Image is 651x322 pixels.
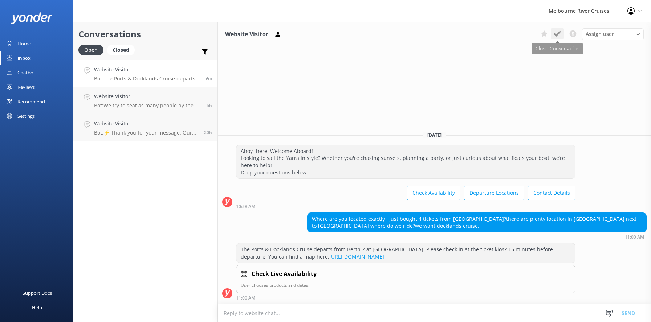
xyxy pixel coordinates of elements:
div: Settings [17,109,35,123]
h3: Website Visitor [225,30,268,39]
div: Where are you located exactly i just bought 4 tickets from [GEOGRAPHIC_DATA]?there are plenty loc... [308,213,646,232]
a: Open [78,46,107,54]
h4: Website Visitor [94,66,200,74]
span: Sep 24 2025 02:58pm (UTC +10:00) Australia/Sydney [204,129,212,136]
p: Bot: We try to seat as many people by the windows as possible, but not everyone is able to sit th... [94,102,201,109]
div: The Ports & Docklands Cruise departs from Berth 2 at [GEOGRAPHIC_DATA]. Please check in at the ti... [236,243,575,263]
span: Sep 25 2025 11:00am (UTC +10:00) Australia/Sydney [206,75,212,81]
div: Sep 25 2025 11:00am (UTC +10:00) Australia/Sydney [307,234,647,239]
strong: 10:58 AM [236,205,255,209]
a: Website VisitorBot:The Ports & Docklands Cruise departs from Berth 2 at [GEOGRAPHIC_DATA]. Please... [73,60,217,87]
div: Assign User [582,28,644,40]
a: [URL][DOMAIN_NAME]. [329,253,386,260]
div: Inbox [17,51,31,65]
p: Bot: ⚡ Thank you for your message. Our office hours are Mon - Fri 9.30am - 5pm. We'll get back to... [94,129,199,136]
span: Assign user [586,30,614,38]
h4: Website Visitor [94,92,201,100]
h2: Conversations [78,27,212,41]
button: Contact Details [528,186,575,200]
div: Recommend [17,94,45,109]
div: Reviews [17,80,35,94]
h4: Website Visitor [94,120,199,128]
span: [DATE] [423,132,446,138]
a: Website VisitorBot:We try to seat as many people by the windows as possible, but not everyone is ... [73,87,217,114]
div: Ahoy there! Welcome Aboard! Looking to sail the Yarra in style? Whether you're chasing sunsets, p... [236,145,575,178]
strong: 11:00 AM [236,296,255,300]
strong: 11:00 AM [625,235,644,239]
div: Support Docs [23,286,52,300]
p: Bot: The Ports & Docklands Cruise departs from Berth 2 at [GEOGRAPHIC_DATA]. Please check in at t... [94,75,200,82]
div: Sep 25 2025 10:58am (UTC +10:00) Australia/Sydney [236,204,575,209]
div: Help [32,300,42,315]
span: Sep 25 2025 05:36am (UTC +10:00) Australia/Sydney [207,102,212,108]
div: Sep 25 2025 11:00am (UTC +10:00) Australia/Sydney [236,295,575,300]
div: Open [78,45,103,55]
div: Home [17,36,31,51]
div: Chatbot [17,65,35,80]
button: Departure Locations [464,186,524,200]
a: Closed [107,46,138,54]
h4: Check Live Availability [252,269,317,279]
a: Website VisitorBot:⚡ Thank you for your message. Our office hours are Mon - Fri 9.30am - 5pm. We'... [73,114,217,141]
button: Check Availability [407,186,460,200]
div: Closed [107,45,135,55]
p: User chooses products and dates. [241,282,571,289]
img: yonder-white-logo.png [11,12,53,24]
